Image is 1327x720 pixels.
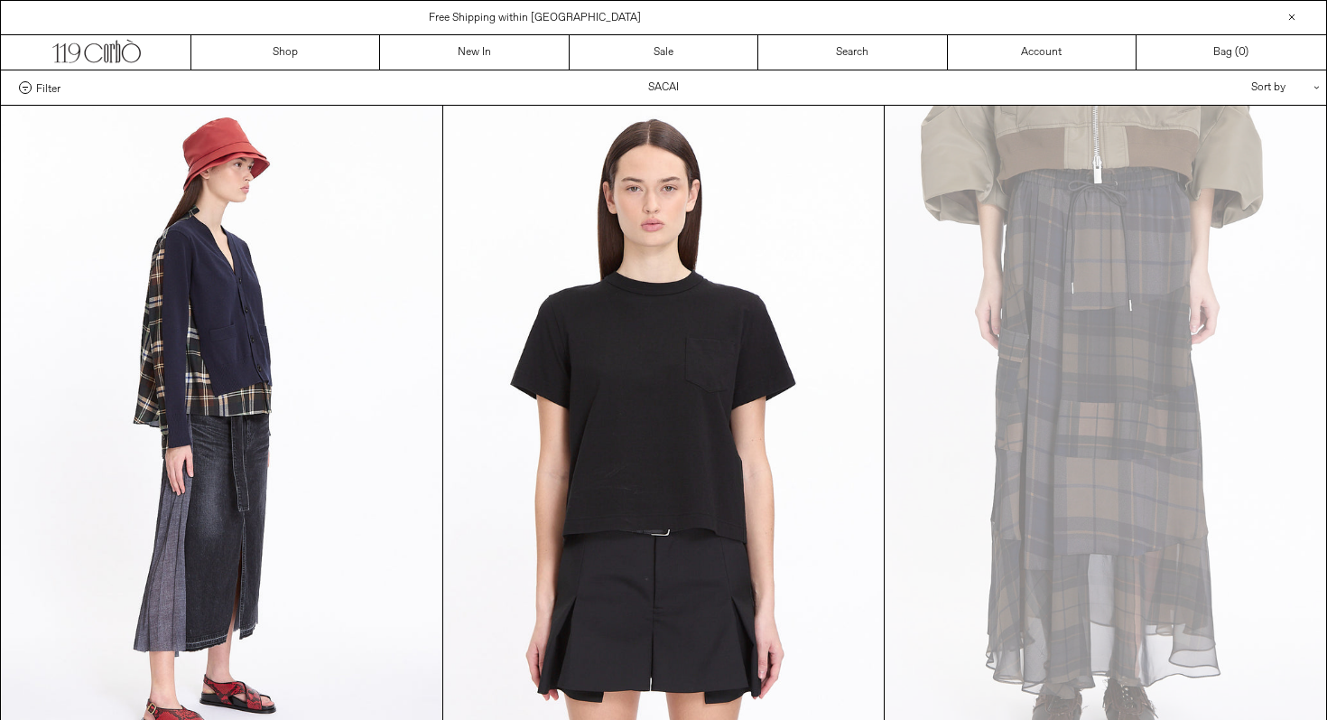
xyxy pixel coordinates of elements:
[1146,70,1308,105] div: Sort by
[36,81,60,94] span: Filter
[948,35,1137,70] a: Account
[1137,35,1325,70] a: Bag ()
[429,11,641,25] a: Free Shipping within [GEOGRAPHIC_DATA]
[1239,45,1245,60] span: 0
[1239,44,1248,61] span: )
[380,35,569,70] a: New In
[758,35,947,70] a: Search
[570,35,758,70] a: Sale
[191,35,380,70] a: Shop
